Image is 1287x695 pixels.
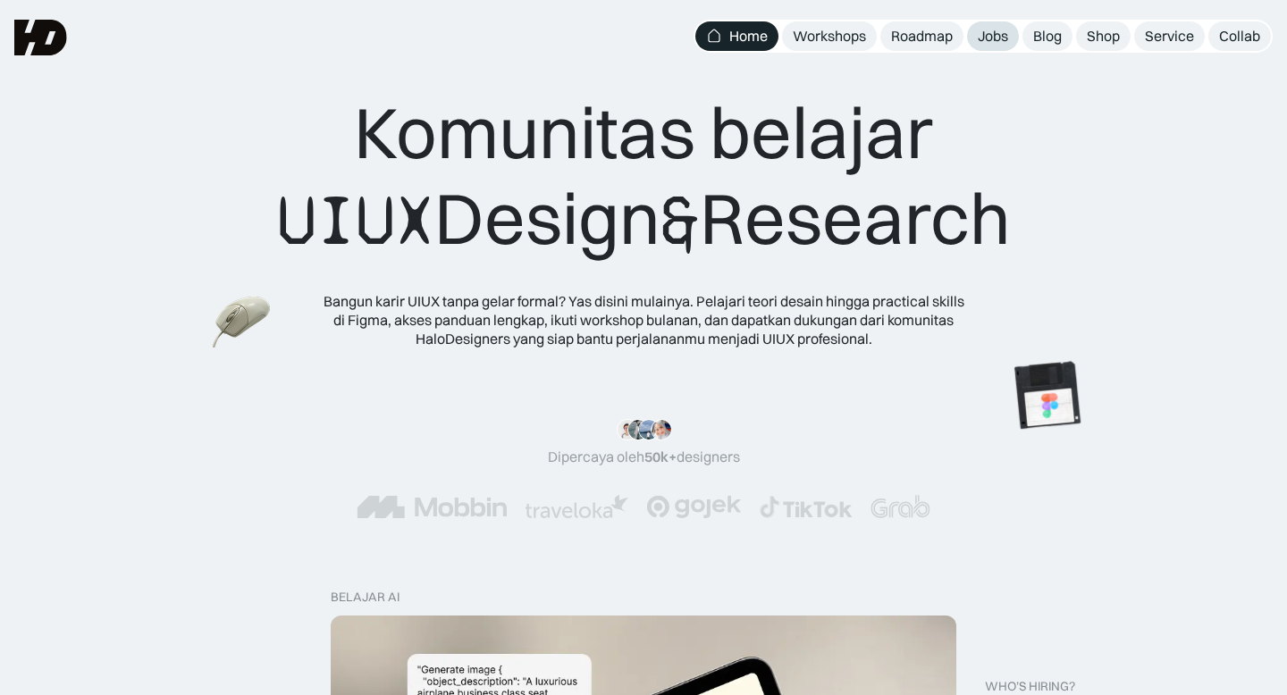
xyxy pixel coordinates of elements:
div: Collab [1219,27,1260,46]
span: & [660,178,700,264]
div: WHO’S HIRING? [985,679,1075,694]
a: Workshops [782,21,877,51]
a: Service [1134,21,1205,51]
span: UIUX [277,178,434,264]
div: Home [729,27,768,46]
a: Home [695,21,778,51]
a: Shop [1076,21,1131,51]
div: Komunitas belajar Design Research [277,89,1011,264]
a: Collab [1208,21,1271,51]
div: Bangun karir UIUX tanpa gelar formal? Yas disini mulainya. Pelajari teori desain hingga practical... [322,292,965,347]
div: belajar ai [331,590,400,605]
a: Roadmap [880,21,963,51]
div: Shop [1087,27,1120,46]
div: Roadmap [891,27,953,46]
div: Jobs [978,27,1008,46]
div: Workshops [793,27,866,46]
span: 50k+ [644,448,677,465]
a: Blog [1022,21,1072,51]
div: Service [1145,27,1194,46]
a: Jobs [967,21,1019,51]
div: Dipercaya oleh designers [548,448,740,466]
div: Blog [1033,27,1062,46]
